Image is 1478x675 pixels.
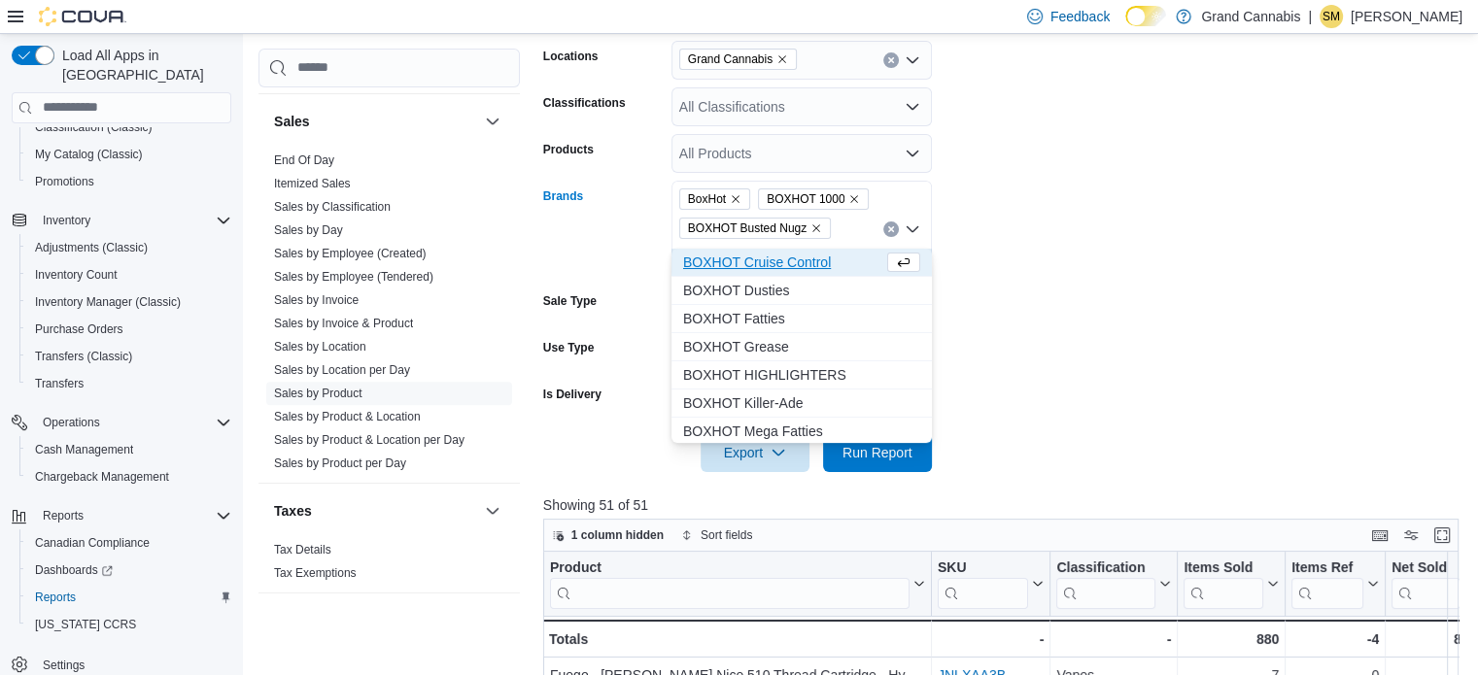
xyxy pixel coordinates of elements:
button: Chargeback Management [19,463,239,490]
a: Sales by Product & Location per Day [274,433,464,447]
a: Sales by Invoice & Product [274,317,413,330]
button: Clear input [883,52,899,68]
span: Feedback [1050,7,1110,26]
label: Use Type [543,340,594,355]
span: Grand Cannabis [688,50,773,69]
a: Tax Details [274,543,331,557]
span: [US_STATE] CCRS [35,617,136,632]
input: Dark Mode [1125,6,1166,26]
span: BoxHot [679,188,750,210]
span: Transfers (Classic) [27,345,231,368]
span: Transfers [27,372,231,395]
div: 876 [1392,627,1476,651]
span: BOXHOT 1000 [767,189,844,209]
span: Inventory [35,209,231,232]
h3: Sales [274,112,310,131]
button: [US_STATE] CCRS [19,611,239,638]
span: BOXHOT Killer-Ade [683,393,920,413]
div: Items Ref [1291,558,1363,608]
span: Cash Management [35,442,133,457]
div: - [1056,627,1171,651]
span: My Catalog (Classic) [35,147,143,162]
a: Sales by Classification [274,200,391,214]
span: Sales by Location [274,339,366,354]
a: Itemized Sales [274,177,351,190]
button: Enter fullscreen [1430,523,1454,547]
span: BOXHOT Dusties [683,281,920,300]
span: Sales by Employee (Created) [274,246,427,261]
span: Transfers [35,376,84,391]
span: Dashboards [27,558,231,582]
span: Washington CCRS [27,613,231,636]
span: Sales by Invoice [274,292,359,308]
div: Sales [258,149,520,483]
span: Reports [27,586,231,609]
a: Inventory Manager (Classic) [27,290,189,314]
div: SKU [938,558,1028,577]
span: Chargeback Management [35,469,169,485]
span: Inventory Count [35,267,118,283]
div: Shaunna McPhail [1320,5,1343,28]
label: Is Delivery [543,387,602,402]
a: End Of Day [274,153,334,167]
button: Sort fields [673,523,760,547]
span: SM [1323,5,1340,28]
button: Inventory Manager (Classic) [19,288,239,316]
button: Sales [274,112,477,131]
span: BoxHot [688,189,726,209]
a: Tax Exemptions [274,566,357,580]
button: Remove BOXHOT 1000 from selection in this group [848,193,860,205]
a: Sales by Location per Day [274,363,410,377]
span: Inventory Count [27,263,231,287]
button: My Catalog (Classic) [19,141,239,168]
span: 1 column hidden [571,527,664,543]
span: Sales by Product [274,386,362,401]
button: Items Ref [1291,558,1379,608]
label: Classifications [543,95,626,111]
div: Taxes [258,538,520,592]
button: Open list of options [905,146,920,161]
span: BOXHOT Mega Fatties [683,422,920,441]
div: 880 [1184,627,1279,651]
span: Sales by Product per Day [274,456,406,471]
a: Sales by Product & Location [274,410,421,423]
a: My Catalog (Classic) [27,143,151,166]
button: Run Report [823,433,932,472]
span: Sales by Invoice & Product [274,316,413,331]
button: Canadian Compliance [19,529,239,557]
span: Inventory [43,213,90,228]
span: Itemized Sales [274,176,351,191]
button: Cash Management [19,436,239,463]
button: Keyboard shortcuts [1368,523,1392,547]
p: | [1308,5,1312,28]
span: BOXHOT Busted Nugz [679,218,831,239]
button: Operations [35,411,108,434]
button: Open list of options [905,52,920,68]
button: Adjustments (Classic) [19,234,239,261]
a: Adjustments (Classic) [27,236,155,259]
p: [PERSON_NAME] [1351,5,1462,28]
span: BOXHOT 1000 [758,188,869,210]
span: Classification (Classic) [27,116,231,139]
button: BOXHOT Fatties [671,305,932,333]
button: Promotions [19,168,239,195]
div: Items Sold [1184,558,1263,608]
span: Adjustments (Classic) [27,236,231,259]
span: Reports [43,508,84,523]
span: Inventory Manager (Classic) [35,294,181,310]
span: Sales by Classification [274,199,391,215]
a: Sales by Day [274,223,343,237]
div: Net Sold [1392,558,1461,608]
button: BOXHOT HIGHLIGHTERS [671,361,932,389]
button: BOXHOT Dusties [671,277,932,305]
span: Sales by Product & Location [274,409,421,424]
span: BOXHOT HIGHLIGHTERS [683,365,920,385]
button: 1 column hidden [544,523,671,547]
a: Cash Management [27,438,141,461]
button: BOXHOT Cruise Control [671,249,932,277]
span: Transfers (Classic) [35,349,132,364]
button: Open list of options [905,99,920,115]
span: End Of Day [274,152,334,168]
a: Canadian Compliance [27,531,157,555]
button: Reports [4,502,239,529]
